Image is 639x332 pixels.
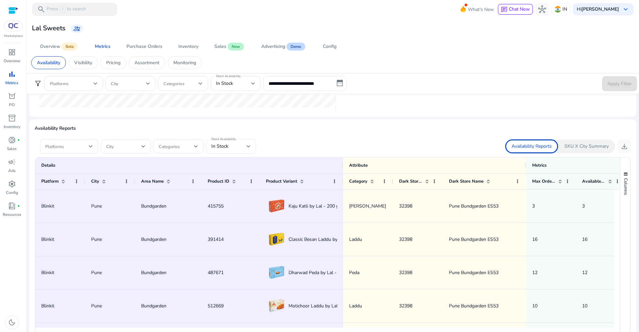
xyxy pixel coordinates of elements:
[349,303,362,309] span: Laddu
[7,23,19,29] img: QC-logo.svg
[208,269,224,276] span: 487671
[34,80,42,87] span: filter_alt
[501,6,508,13] span: chat
[287,43,305,51] span: Demo
[498,4,533,15] button: chatChat Now
[35,125,631,132] p: Availability Reports
[562,3,567,15] p: IN
[41,236,54,243] span: Blinkit
[141,178,164,184] span: Area Name
[449,203,499,209] span: Pune Bundgarden ES53
[266,229,287,250] img: Product Image
[8,48,16,56] span: dashboard
[60,6,66,13] span: /
[349,203,386,209] span: [PERSON_NAME]
[8,318,16,326] span: dark_mode
[37,5,45,13] span: search
[581,6,619,12] b: [PERSON_NAME]
[449,236,499,243] span: Pune Bundgarden ES53
[582,236,587,243] span: 16
[349,236,362,243] span: Laddu
[449,178,484,184] span: Dark Store Name
[141,303,166,309] span: Bundgarden
[228,43,244,51] span: New
[17,205,20,207] span: fiber_manual_record
[399,236,412,243] span: 32398
[532,236,537,243] span: 16
[141,269,166,276] span: Bundgarden
[41,269,54,276] span: Blinkit
[40,44,60,49] div: Overview
[532,162,546,168] span: Metrics
[216,80,233,86] span: In Stock
[535,3,549,16] button: hub
[620,142,628,150] span: download
[266,178,297,184] span: Product Variant
[509,6,530,12] span: Chat Now
[208,203,224,209] span: 415755
[91,178,99,184] span: City
[8,70,16,78] span: bar_chart
[8,168,16,174] p: Ads
[32,24,66,32] h3: Lal Sweets
[106,59,120,66] p: Pricing
[6,190,18,196] p: Config
[289,299,354,313] span: Motichoor Laddu by Lal - 200 g
[622,5,630,13] span: keyboard_arrow_down
[37,59,60,66] p: Availability
[349,269,359,276] span: Peda
[3,212,21,218] p: Resources
[564,143,609,150] p: SKU X City Summary
[41,203,54,209] span: Blinkit
[74,25,80,32] span: group_add
[216,74,241,79] mat-label: Stock Availability
[532,178,555,184] span: Max Order Qty.
[95,44,110,49] div: Metrics
[538,5,546,13] span: hub
[289,199,339,213] span: Kaju Katli by Lal - 200 g
[208,178,229,184] span: Product ID
[8,92,16,100] span: orders
[582,303,587,309] span: 10
[582,269,587,276] span: 12
[289,233,362,246] span: Classic Besan Laddu by Lal - 200 g
[582,178,605,184] span: Available Qty.
[468,4,494,15] span: What's New
[532,203,535,209] span: 3
[91,269,102,276] span: Pune
[349,178,367,184] span: Category
[8,114,16,122] span: inventory_2
[71,25,83,33] a: group_add
[577,7,619,12] p: Hi
[4,58,20,64] p: Overview
[91,236,102,243] span: Pune
[134,59,159,66] p: Assortment
[618,140,631,153] button: download
[17,139,20,141] span: fiber_manual_record
[41,178,59,184] span: Platform
[532,303,537,309] span: 10
[8,158,16,166] span: campaign
[449,303,499,309] span: Pune Bundgarden ES53
[512,143,552,150] p: Availability Reports
[4,34,23,39] p: Marketplace
[323,44,336,49] div: Config
[91,303,102,309] span: Pune
[62,43,78,51] span: Beta
[5,80,18,86] p: Metrics
[41,303,54,309] span: Blinkit
[554,6,561,13] img: in.svg
[289,266,350,279] span: Dharwad Peda by Lal - 200 g
[8,202,16,210] span: book_4
[74,59,92,66] p: Visibility
[261,44,285,49] div: Advertising
[214,44,226,49] div: Sales
[266,262,287,283] img: Product Image
[178,44,198,49] div: Inventory
[399,178,422,184] span: Dark Store ID
[7,146,17,152] p: Sales
[9,102,15,108] p: PO
[532,269,537,276] span: 12
[41,162,55,168] span: Details
[8,136,16,144] span: donut_small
